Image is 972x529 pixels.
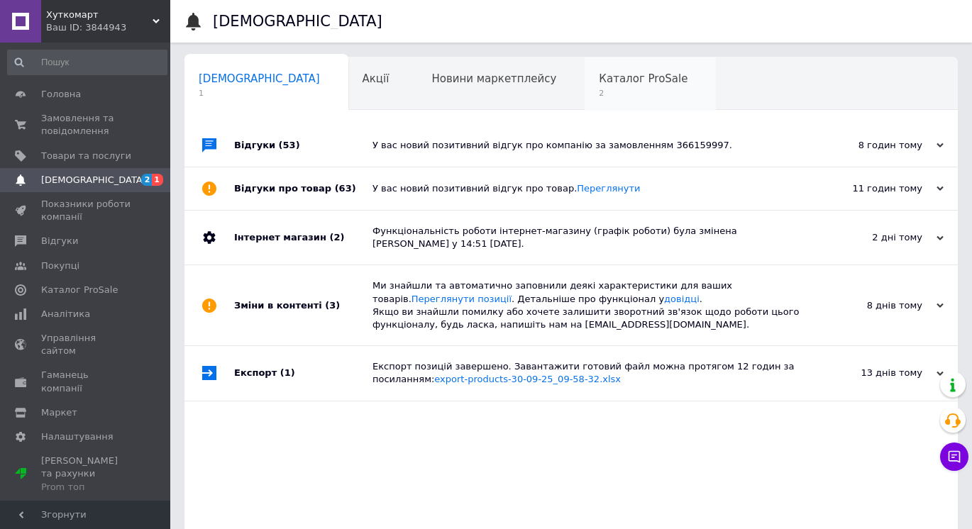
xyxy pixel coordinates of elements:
[234,167,372,210] div: Відгуки про товар
[141,174,153,186] span: 2
[46,21,170,34] div: Ваш ID: 3844943
[41,369,131,394] span: Гаманець компанії
[325,300,340,311] span: (3)
[41,174,146,186] span: [DEMOGRAPHIC_DATA]
[802,139,944,152] div: 8 годин тому
[802,231,944,244] div: 2 дні тому
[41,284,118,296] span: Каталог ProSale
[372,139,802,152] div: У вас новий позитивний відгук про компанію за замовленням 366159997.
[329,232,344,243] span: (2)
[234,346,372,400] div: Експорт
[41,455,131,494] span: [PERSON_NAME] та рахунки
[577,183,640,194] a: Переглянути
[41,332,131,357] span: Управління сайтом
[802,182,944,195] div: 11 годин тому
[372,182,802,195] div: У вас новий позитивний відгук про товар.
[41,112,131,138] span: Замовлення та повідомлення
[280,367,295,378] span: (1)
[234,124,372,167] div: Відгуки
[41,430,114,443] span: Налаштування
[434,374,621,384] a: export-products-30-09-25_09-58-32.xlsx
[41,260,79,272] span: Покупці
[213,13,382,30] h1: [DEMOGRAPHIC_DATA]
[46,9,153,21] span: Хуткомарт
[152,174,163,186] span: 1
[802,367,944,379] div: 13 днів тому
[199,72,320,85] span: [DEMOGRAPHIC_DATA]
[335,183,356,194] span: (63)
[372,225,802,250] div: Функціональність роботи інтернет-магазину (графік роботи) була змінена [PERSON_NAME] у 14:51 [DATE].
[599,72,687,85] span: Каталог ProSale
[940,442,968,471] button: Чат з покупцем
[431,72,556,85] span: Новини маркетплейсу
[41,235,78,247] span: Відгуки
[234,265,372,345] div: Зміни в контенті
[41,308,90,321] span: Аналітика
[41,150,131,162] span: Товари та послуги
[664,294,700,304] a: довідці
[41,481,131,494] div: Prom топ
[199,88,320,99] span: 1
[41,198,131,223] span: Показники роботи компанії
[372,360,802,386] div: Експорт позицій завершено. Завантажити готовий файл можна протягом 12 годин за посиланням:
[412,294,512,304] a: Переглянути позиції
[41,406,77,419] span: Маркет
[599,88,687,99] span: 2
[7,50,167,75] input: Пошук
[802,299,944,312] div: 8 днів тому
[279,140,300,150] span: (53)
[363,72,390,85] span: Акції
[41,88,81,101] span: Головна
[234,211,372,264] div: Інтернет магазин
[372,279,802,331] div: Ми знайшли та автоматично заповнили деякі характеристики для ваших товарів. . Детальніше про функ...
